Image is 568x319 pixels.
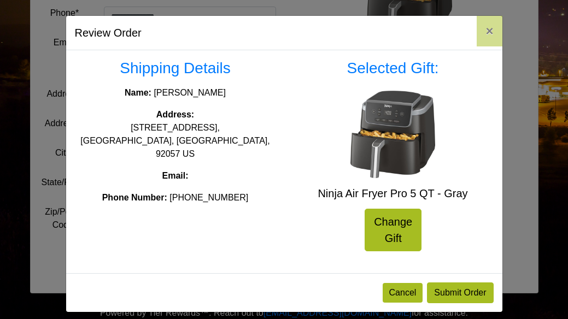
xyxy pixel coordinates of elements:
img: Ninja Air Fryer Pro 5 QT - Gray [349,91,437,178]
strong: Phone Number: [102,193,167,202]
h5: Review Order [75,25,142,41]
button: Submit Order [427,282,493,303]
h3: Shipping Details [75,59,276,78]
button: Cancel [383,283,423,303]
h3: Selected Gift: [292,59,494,78]
strong: Name: [125,88,151,97]
span: [PHONE_NUMBER] [169,193,248,202]
a: Change Gift [365,209,421,251]
span: [PERSON_NAME] [154,88,226,97]
h5: Ninja Air Fryer Pro 5 QT - Gray [292,187,494,200]
strong: Email: [162,171,188,180]
button: Close [477,16,502,46]
strong: Address: [156,110,194,119]
span: × [485,23,493,38]
span: [STREET_ADDRESS], [GEOGRAPHIC_DATA], [GEOGRAPHIC_DATA], 92057 US [80,123,270,158]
